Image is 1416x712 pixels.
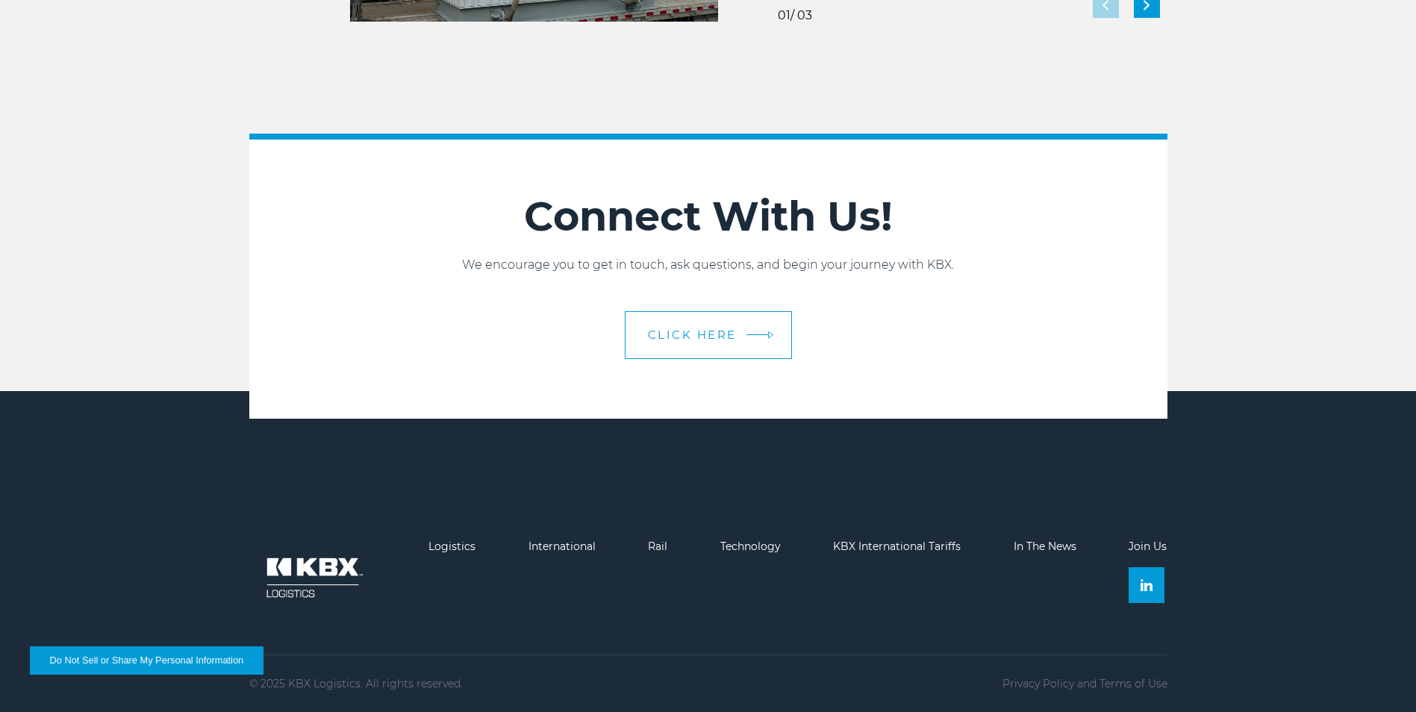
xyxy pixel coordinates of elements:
a: In The News [1014,540,1076,553]
a: Technology [720,540,781,553]
span: 01 [778,8,790,22]
a: Terms of Use [1100,677,1167,690]
a: CLICK HERE arrow arrow [625,311,792,359]
p: © 2025 KBX Logistics. All rights reserved. [249,678,463,690]
button: Do Not Sell or Share My Personal Information [30,646,263,675]
a: Logistics [428,540,475,553]
span: and [1077,677,1097,690]
img: Linkedin [1141,579,1153,591]
a: Rail [648,540,667,553]
a: Join Us [1129,540,1167,553]
a: International [528,540,596,553]
div: / 03 [778,10,812,22]
span: CLICK HERE [648,329,737,340]
h2: Connect With Us! [249,192,1167,241]
img: kbx logo [249,540,376,615]
img: arrow [767,331,773,339]
p: We encourage you to get in touch, ask questions, and begin your journey with KBX. [249,256,1167,274]
a: Privacy Policy [1002,677,1074,690]
a: KBX International Tariffs [833,540,961,553]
